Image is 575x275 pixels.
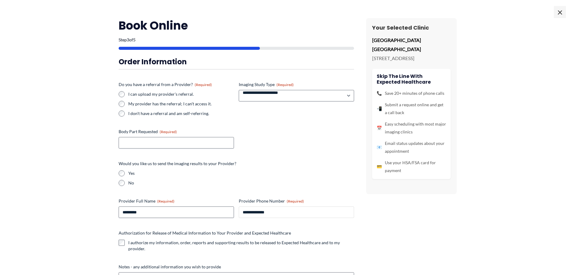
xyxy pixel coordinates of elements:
li: Use your HSA/FSA card for payment [377,159,446,174]
legend: Do you have a referral from a Provider? [119,82,212,88]
h2: Book Online [119,18,354,33]
span: × [554,6,566,18]
li: Submit a request online and get a call back [377,101,446,117]
h4: Skip the line with Expected Healthcare [377,73,446,85]
p: [GEOGRAPHIC_DATA] [GEOGRAPHIC_DATA] [372,36,451,53]
label: Imaging Study Type [239,82,354,88]
li: Easy scheduling with most major imaging clinics [377,120,446,136]
label: My provider has the referral; I can't access it. [128,101,234,107]
label: Provider Phone Number [239,198,354,204]
label: Notes - any additional information you wish to provide [119,264,354,270]
label: I authorize my information, order, reports and supporting results to be released to Expected Heal... [128,240,354,252]
label: Yes [128,170,354,176]
label: Body Part Requested [119,129,234,135]
span: 5 [133,37,136,42]
span: (Required) [157,199,174,203]
span: (Required) [276,82,294,87]
p: [STREET_ADDRESS] [372,54,451,63]
span: 📧 [377,143,382,151]
legend: Would you like us to send the imaging results to your Provider? [119,161,236,167]
span: 💳 [377,163,382,171]
span: 📞 [377,89,382,97]
label: I don't have a referral and am self-referring. [128,110,234,117]
p: Step of [119,38,354,42]
span: 📲 [377,105,382,113]
span: (Required) [160,130,177,134]
h3: Your Selected Clinic [372,24,451,31]
label: Provider Full Name [119,198,234,204]
label: I can upload my provider's referral. [128,91,234,97]
li: Save 20+ minutes of phone calls [377,89,446,97]
span: (Required) [195,82,212,87]
span: (Required) [287,199,304,203]
span: 3 [127,37,129,42]
h3: Order Information [119,57,354,66]
label: No [128,180,354,186]
li: Email status updates about your appointment [377,139,446,155]
legend: Authorization for Release of Medical Information to Your Provider and Expected Healthcare [119,230,291,236]
span: 📅 [377,124,382,132]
